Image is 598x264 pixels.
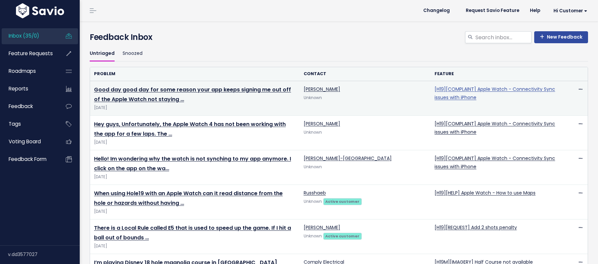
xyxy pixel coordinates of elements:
[431,67,561,81] th: Feature
[304,164,322,170] span: Unknown
[9,67,36,74] span: Roadmaps
[2,64,55,79] a: Roadmaps
[304,130,322,135] span: Unknown
[435,155,555,170] a: [H19][COMPLAINT] Apple Watch - Connectivity Sync issues with iPhone
[2,99,55,114] a: Feedback
[94,174,296,181] span: [DATE]
[323,198,362,204] a: Active customer
[9,138,41,145] span: Voting Board
[9,50,53,57] span: Feature Requests
[435,86,555,101] a: [H19][COMPLAINT] Apple Watch - Connectivity Sync issues with iPhone
[460,6,525,16] a: Request Savio Feature
[14,3,66,18] img: logo-white.9d6f32f41409.svg
[304,199,322,204] span: Unknown
[9,120,21,127] span: Tags
[9,85,28,92] span: Reports
[94,190,283,207] a: When using Hole19 with an Apple Watch can it read distance from the hole or hazards without having …
[534,31,588,43] a: New Feedback
[123,46,143,62] a: Snoozed
[2,134,55,149] a: Voting Board
[9,156,47,163] span: Feedback form
[546,6,593,16] a: Hi Customer
[94,86,291,103] a: Good day good day for some reason your app keeps signing me out off of the Apple Watch not staying …
[475,31,532,43] input: Search inbox...
[2,152,55,167] a: Feedback form
[90,46,588,62] ul: Filter feature requests
[435,120,555,135] a: [H19][COMPLAINT] Apple Watch - Connectivity Sync issues with iPhone
[300,67,431,81] th: Contact
[304,155,392,162] a: [PERSON_NAME]-[GEOGRAPHIC_DATA]
[90,67,300,81] th: Problem
[323,232,362,239] a: Active customer
[90,46,115,62] a: Untriaged
[435,224,517,231] a: [H19][REQUEST] Add 2 shots penalty
[2,81,55,96] a: Reports
[9,32,39,39] span: Inbox (35/0)
[325,233,359,239] strong: Active customer
[304,120,340,127] a: [PERSON_NAME]
[325,199,359,204] strong: Active customer
[90,31,588,43] h4: Feedback Inbox
[94,243,296,250] span: [DATE]
[2,46,55,61] a: Feature Requests
[9,103,33,110] span: Feedback
[2,28,55,44] a: Inbox (35/0)
[94,224,291,241] a: There is a Local Rule called E5 that is used to speed up the game. If I hit a ball out of bounds …
[435,190,536,196] a: [H19][HELP] Apple Watch - How to use Maps
[2,116,55,132] a: Tags
[304,233,322,239] span: Unknown
[304,224,340,231] a: [PERSON_NAME]
[94,104,296,111] span: [DATE]
[94,139,296,146] span: [DATE]
[304,190,326,196] a: Russhaeb
[94,120,286,138] a: Hey guys, Unfortunately, the Apple Watch 4 has not been working with the app for a few laps. The …
[553,8,587,13] span: Hi Customer
[94,208,296,215] span: [DATE]
[304,86,340,92] a: [PERSON_NAME]
[304,95,322,100] span: Unknown
[8,246,80,263] div: v.dd3577027
[525,6,546,16] a: Help
[94,155,291,172] a: Hello! Im wondering why the watch is not synching to my app anymore. I click on the app on the wa…
[423,8,450,13] span: Changelog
